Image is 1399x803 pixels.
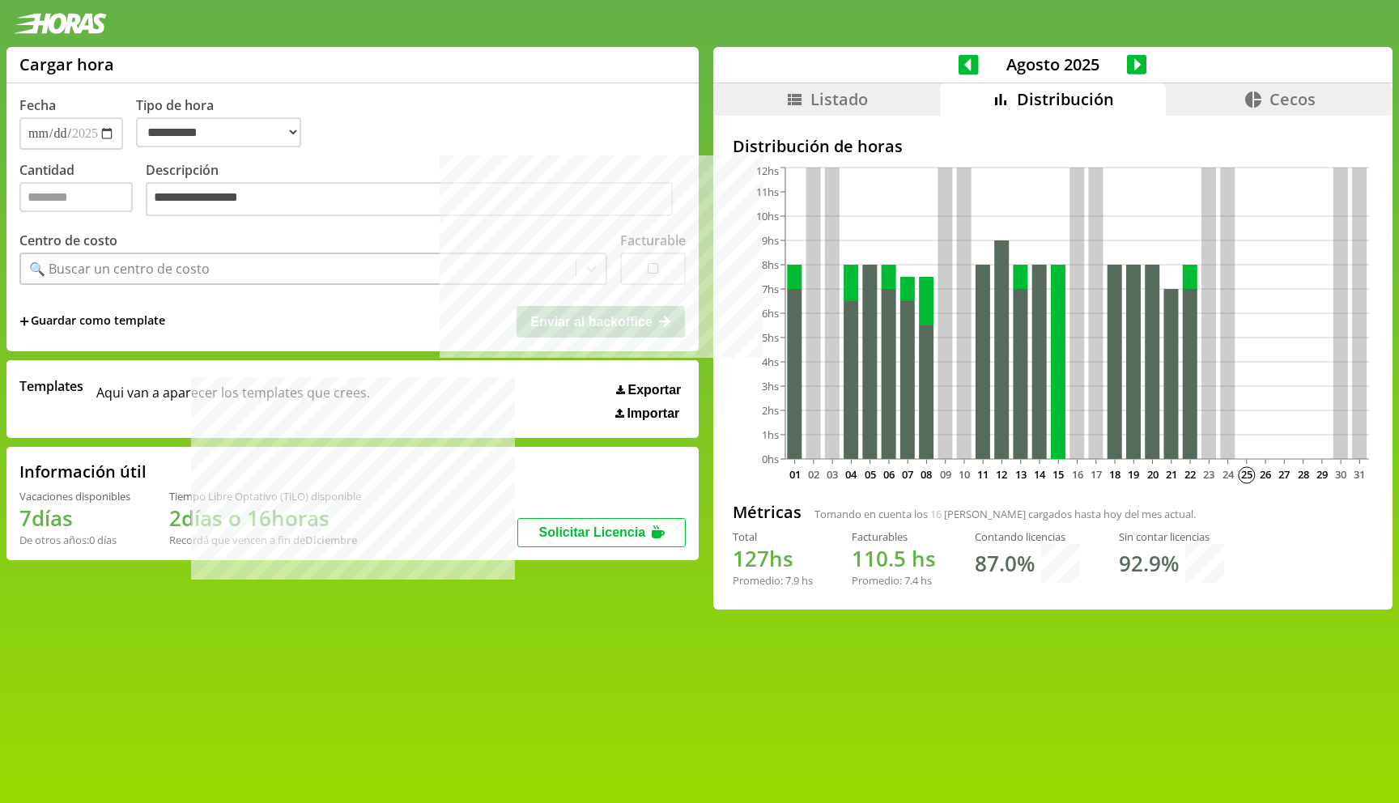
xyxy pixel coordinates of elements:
text: 19 [1128,467,1139,482]
span: Exportar [628,383,682,397]
text: 07 [902,467,913,482]
label: Fecha [19,96,56,114]
h1: 92.9 % [1119,549,1179,578]
text: 06 [883,467,895,482]
span: 127 [733,544,769,573]
span: + [19,312,29,330]
div: Promedio: hs [852,573,936,588]
div: Promedio: hs [733,573,813,588]
h2: Distribución de horas [733,135,1373,157]
tspan: 5hs [762,330,779,345]
h1: Cargar hora [19,53,114,75]
text: 04 [845,467,857,482]
div: Tiempo Libre Optativo (TiLO) disponible [169,489,361,503]
text: 05 [865,467,876,482]
text: 01 [789,467,801,482]
text: 28 [1298,467,1309,482]
label: Cantidad [19,161,146,220]
span: +Guardar como template [19,312,165,330]
span: Distribución [1017,88,1114,110]
span: Listado [810,88,868,110]
tspan: 12hs [756,164,779,178]
span: 110.5 [852,544,906,573]
span: Tomando en cuenta los [PERSON_NAME] cargados hasta hoy del mes actual. [814,507,1196,521]
div: Facturables [852,529,936,544]
text: 11 [977,467,989,482]
h2: Métricas [733,501,802,523]
h1: 7 días [19,503,130,533]
text: 12 [996,467,1007,482]
span: Aqui van a aparecer los templates que crees. [96,377,370,421]
h2: Información útil [19,461,147,482]
h1: hs [733,544,813,573]
span: 7.9 [785,573,799,588]
label: Tipo de hora [136,96,314,150]
select: Tipo de hora [136,117,301,147]
text: 26 [1260,467,1271,482]
h1: hs [852,544,936,573]
h1: 2 días o 16 horas [169,503,361,533]
label: Centro de costo [19,232,117,249]
tspan: 8hs [762,257,779,272]
text: 03 [827,467,838,482]
textarea: Descripción [146,182,673,216]
span: Cecos [1269,88,1316,110]
b: Diciembre [305,533,357,547]
span: 16 [930,507,942,521]
tspan: 11hs [756,185,779,199]
text: 23 [1203,467,1214,482]
label: Descripción [146,161,686,220]
text: 24 [1222,467,1234,482]
text: 25 [1241,467,1252,482]
span: 7.4 [904,573,918,588]
img: logotipo [13,13,107,34]
tspan: 1hs [762,427,779,442]
text: 20 [1146,467,1158,482]
div: Contando licencias [975,529,1080,544]
div: 🔍 Buscar un centro de costo [29,260,210,278]
tspan: 0hs [762,452,779,466]
div: Vacaciones disponibles [19,489,130,503]
text: 27 [1278,467,1290,482]
tspan: 2hs [762,403,779,418]
text: 31 [1354,467,1365,482]
div: Sin contar licencias [1119,529,1224,544]
span: Agosto 2025 [979,53,1127,75]
span: Templates [19,377,83,395]
input: Cantidad [19,182,133,212]
text: 22 [1184,467,1196,482]
label: Facturable [620,232,686,249]
text: 29 [1316,467,1328,482]
text: 18 [1109,467,1120,482]
text: 10 [959,467,970,482]
text: 30 [1335,467,1346,482]
text: 17 [1091,467,1102,482]
button: Exportar [611,382,686,398]
tspan: 3hs [762,379,779,393]
h1: 87.0 % [975,549,1035,578]
text: 14 [1034,467,1046,482]
tspan: 6hs [762,306,779,321]
tspan: 10hs [756,209,779,223]
text: 08 [921,467,932,482]
div: Total [733,529,813,544]
text: 09 [940,467,951,482]
text: 13 [1015,467,1027,482]
text: 15 [1052,467,1064,482]
div: De otros años: 0 días [19,533,130,547]
tspan: 7hs [762,282,779,296]
tspan: 9hs [762,233,779,248]
span: Importar [627,406,679,421]
text: 21 [1166,467,1177,482]
text: 16 [1071,467,1082,482]
div: Recordá que vencen a fin de [169,533,361,547]
button: Solicitar Licencia [517,518,686,547]
span: Solicitar Licencia [539,525,646,539]
text: 02 [808,467,819,482]
tspan: 4hs [762,355,779,369]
